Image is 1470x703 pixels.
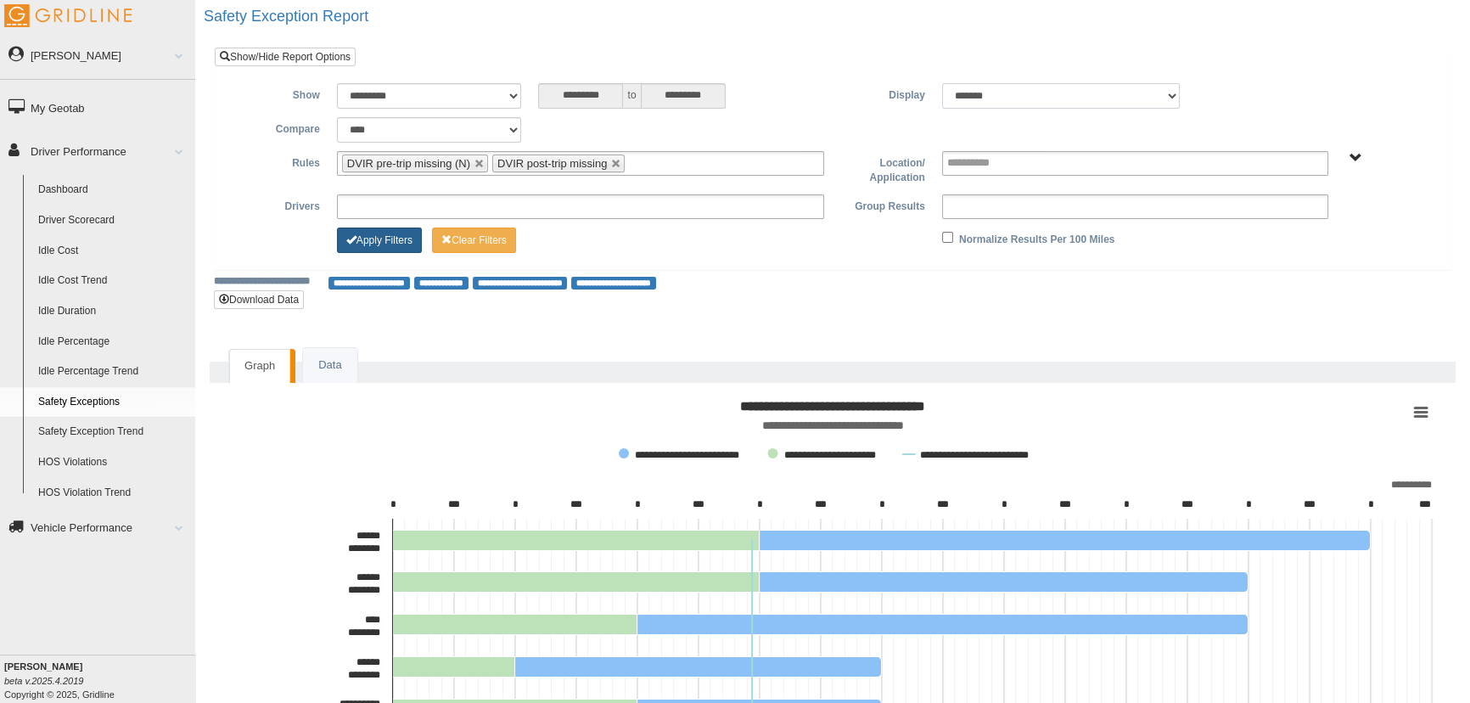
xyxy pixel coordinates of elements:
[303,348,356,383] a: Data
[833,151,934,186] label: Location/ Application
[393,531,760,551] path: VAN-71 FTM-Van, 3. DVIR post-trip missing.
[497,157,607,170] span: DVIR post-trip missing
[227,117,328,138] label: Compare
[432,228,516,253] button: Change Filter Options
[227,151,328,172] label: Rules
[347,157,470,170] span: DVIR pre-trip missing (N)
[1408,401,1432,425] button: View chart menu, Safety Exceptions Grouped by Vehicle
[833,83,934,104] label: Display
[4,661,82,672] b: [PERSON_NAME]
[31,447,195,478] a: HOS Violations
[31,387,195,418] a: Safety Exceptions
[31,357,195,387] a: Idle Percentage Trend
[4,676,83,686] i: beta v.2025.4.2019
[31,266,195,296] a: Idle Cost Trend
[227,194,328,215] label: Drivers
[637,615,1248,635] path: YD-2 FTM-Van, 5. DVIR pre-trip missing (N).
[31,327,195,357] a: Idle Percentage
[619,448,749,460] button: Show DVIR pre-trip missing (N)
[31,478,195,509] a: HOS Violation Trend
[4,4,132,27] img: Gridline
[227,83,328,104] label: Show
[959,228,1114,248] label: Normalize Results Per 100 Miles
[31,296,195,327] a: Idle Duration
[623,83,640,109] span: to
[215,48,356,66] a: Show/Hide Report Options
[515,657,882,678] path: VAN-58 FTM-Van, 3. DVIR pre-trip missing (N).
[229,349,290,383] a: Graph
[31,236,195,267] a: Idle Cost
[393,572,760,593] path: VAN-66 FTM-Van, 3. DVIR post-trip missing.
[760,531,1371,551] path: VAN-71 FTM-Van, 5. DVIR pre-trip missing (N).
[31,205,195,236] a: Driver Scorecard
[760,572,1248,593] path: VAN-66 FTM-Van, 4. DVIR pre-trip missing (N).
[393,657,515,678] path: VAN-58 FTM-Van, 1. DVIR post-trip missing.
[833,194,934,215] label: Group Results
[31,417,195,447] a: Safety Exception Trend
[4,660,195,701] div: Copyright © 2025, Gridline
[337,228,422,253] button: Change Filter Options
[31,175,195,205] a: Dashboard
[204,8,1470,25] h2: Safety Exception Report
[767,448,884,460] button: Show DVIR post-trip missing
[903,448,1046,460] button: Show Current Average Exceptions
[214,290,304,309] button: Download Data
[393,615,637,635] path: YD-2 FTM-Van, 2. DVIR post-trip missing.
